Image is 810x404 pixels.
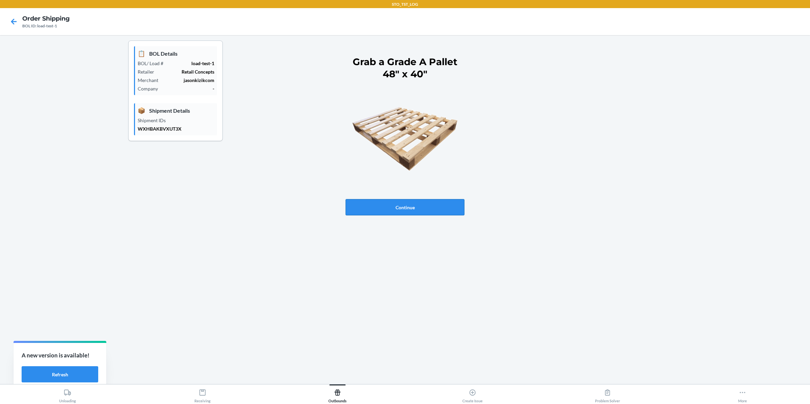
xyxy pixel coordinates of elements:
div: Problem Solver [595,386,620,403]
button: Continue [346,199,464,215]
button: Outbounds [270,384,405,403]
p: A new version is available! [22,351,98,360]
div: Outbounds [328,386,347,403]
p: WXHBAKBVXUT3X [138,125,214,132]
button: Refresh [22,366,98,382]
button: Problem Solver [540,384,675,403]
p: jasonkizikcom [164,77,214,84]
div: Unloading [59,386,76,403]
p: STO_TST_LOG [392,1,418,7]
button: Receiving [135,384,270,403]
p: Merchant [138,77,164,84]
p: - [163,85,214,92]
p: BOL/ Load # [138,60,169,67]
p: Shipment Details [138,106,214,115]
span: 📋 [138,49,145,58]
button: Create Issue [405,384,540,403]
p: Retailer [138,68,160,75]
span: 📦 [138,106,145,115]
div: More [738,386,747,403]
p: BOL Details [138,49,214,58]
div: BOL ID: load-test-1 [22,23,70,29]
p: Shipment IDs [138,117,171,124]
div: Receiving [194,386,211,403]
p: Company [138,85,163,92]
div: Create Issue [462,386,483,403]
p: Retail Concepts [160,68,214,75]
h2: Grab a Grade A Pallet 48" x 40" [353,56,457,80]
p: load-test-1 [169,60,214,67]
h4: Order Shipping [22,14,70,23]
button: More [675,384,810,403]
